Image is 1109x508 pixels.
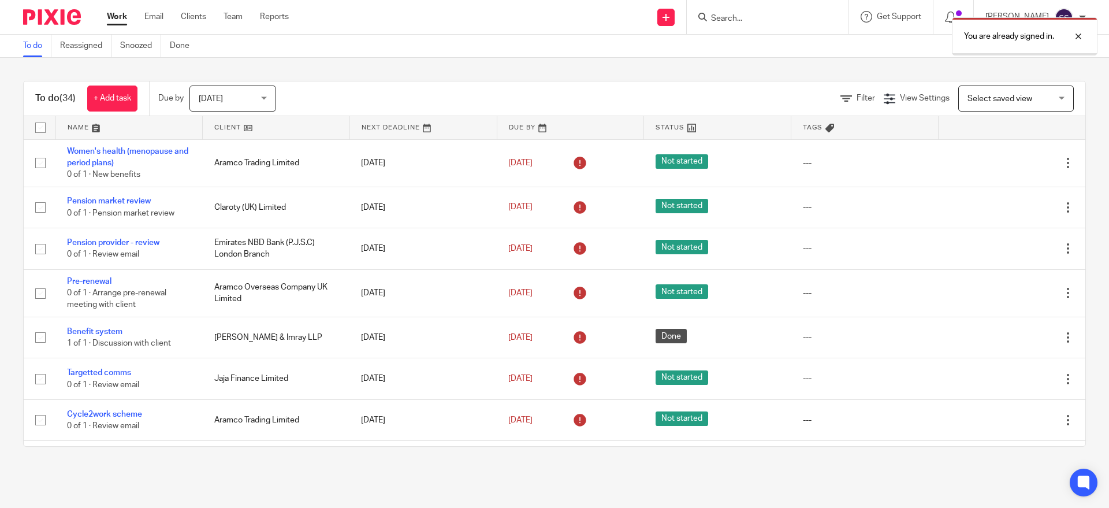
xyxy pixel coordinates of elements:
[67,209,174,217] span: 0 of 1 · Pension market review
[224,11,243,23] a: Team
[803,202,927,213] div: ---
[656,199,708,213] span: Not started
[203,441,350,482] td: [PERSON_NAME] Cundell Engineers Limited
[67,277,111,285] a: Pre-renewal
[203,269,350,317] td: Aramco Overseas Company UK Limited
[1055,8,1073,27] img: svg%3E
[67,422,139,430] span: 0 of 1 · Review email
[23,9,81,25] img: Pixie
[508,289,533,297] span: [DATE]
[656,240,708,254] span: Not started
[67,289,166,309] span: 0 of 1 · Arrange pre-renewal meeting with client
[803,332,927,343] div: ---
[67,369,131,377] a: Targetted comms
[964,31,1054,42] p: You are already signed in.
[144,11,163,23] a: Email
[656,284,708,299] span: Not started
[158,92,184,104] p: Due by
[803,157,927,169] div: ---
[67,239,159,247] a: Pension provider - review
[120,35,161,57] a: Snoozed
[203,399,350,440] td: Aramco Trading Limited
[857,94,875,102] span: Filter
[199,95,223,103] span: [DATE]
[87,86,137,112] a: + Add task
[107,11,127,23] a: Work
[803,243,927,254] div: ---
[803,373,927,384] div: ---
[656,411,708,426] span: Not started
[508,374,533,383] span: [DATE]
[349,358,497,399] td: [DATE]
[181,11,206,23] a: Clients
[349,317,497,358] td: [DATE]
[508,203,533,212] span: [DATE]
[59,94,76,103] span: (34)
[508,333,533,342] span: [DATE]
[67,339,171,347] span: 1 of 1 · Discussion with client
[803,414,927,426] div: ---
[203,228,350,269] td: Emirates NBD Bank (P.J.S.C) London Branch
[23,35,51,57] a: To do
[67,170,140,179] span: 0 of 1 · New benefits
[349,139,497,187] td: [DATE]
[349,187,497,228] td: [DATE]
[508,244,533,253] span: [DATE]
[900,94,950,102] span: View Settings
[349,228,497,269] td: [DATE]
[803,124,823,131] span: Tags
[170,35,198,57] a: Done
[203,139,350,187] td: Aramco Trading Limited
[656,370,708,385] span: Not started
[67,147,188,167] a: Women's health (menopause and period plans)
[67,328,122,336] a: Benefit system
[349,441,497,482] td: [DATE]
[967,95,1032,103] span: Select saved view
[803,287,927,299] div: ---
[203,187,350,228] td: Claroty (UK) Limited
[656,154,708,169] span: Not started
[60,35,111,57] a: Reassigned
[203,358,350,399] td: Jaja Finance Limited
[508,416,533,424] span: [DATE]
[349,269,497,317] td: [DATE]
[35,92,76,105] h1: To do
[203,317,350,358] td: [PERSON_NAME] & Imray LLP
[656,329,687,343] span: Done
[67,381,139,389] span: 0 of 1 · Review email
[349,399,497,440] td: [DATE]
[67,250,139,258] span: 0 of 1 · Review email
[67,197,151,205] a: Pension market review
[508,159,533,167] span: [DATE]
[67,410,142,418] a: Cycle2work scheme
[260,11,289,23] a: Reports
